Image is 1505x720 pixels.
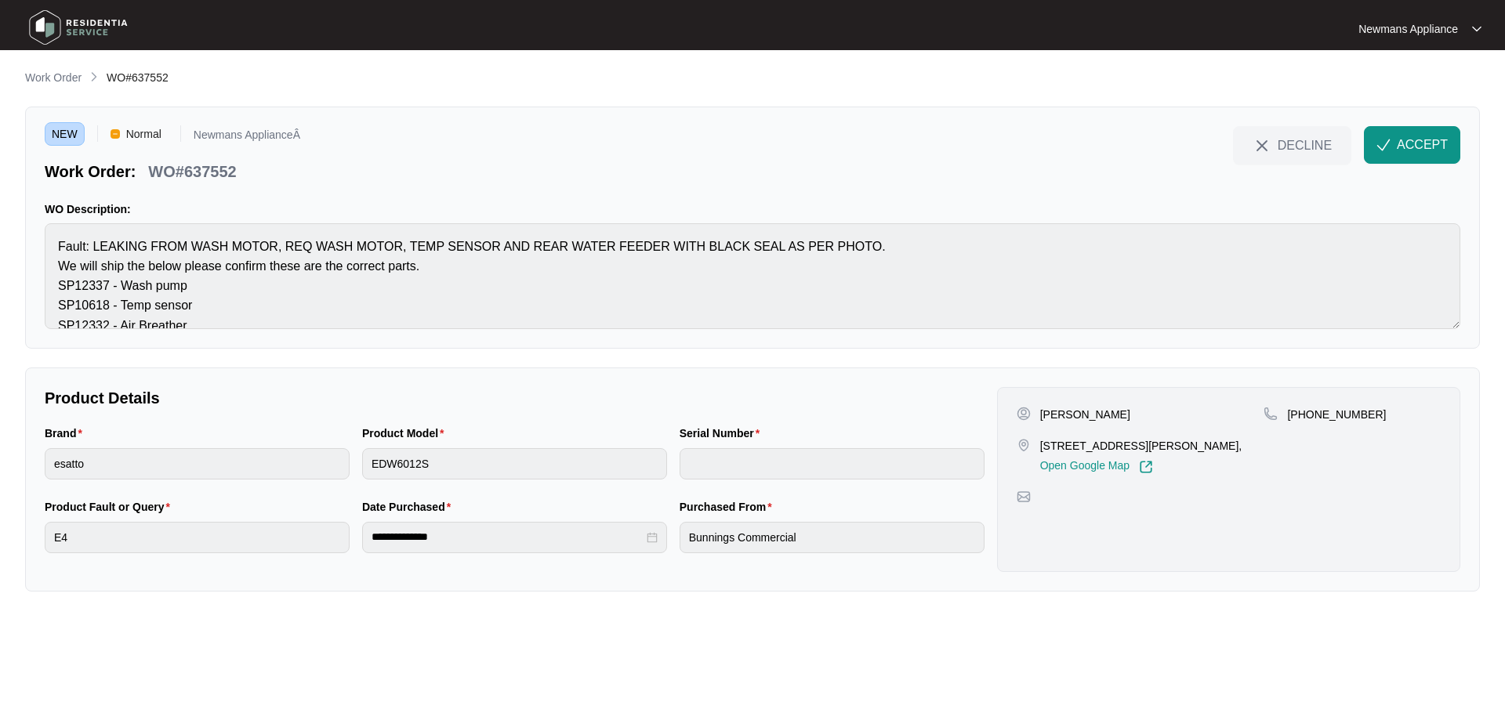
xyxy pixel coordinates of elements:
label: Product Fault or Query [45,499,176,515]
span: WO#637552 [107,71,169,84]
a: Work Order [22,70,85,87]
label: Date Purchased [362,499,457,515]
input: Serial Number [680,448,985,479]
p: [STREET_ADDRESS][PERSON_NAME], [1040,438,1242,454]
p: Newmans ApplianceÂ [194,129,300,146]
span: DECLINE [1278,136,1332,154]
label: Purchased From [680,499,778,515]
p: Newmans Appliance [1358,21,1458,37]
span: Normal [120,122,168,146]
p: WO Description: [45,201,1460,217]
input: Product Fault or Query [45,522,350,553]
img: map-pin [1017,490,1031,504]
p: Work Order: [45,161,136,183]
span: NEW [45,122,85,146]
img: dropdown arrow [1472,25,1481,33]
textarea: Fault: LEAKING FROM WASH MOTOR, REQ WASH MOTOR, TEMP SENSOR AND REAR WATER FEEDER WITH BLACK SEAL... [45,223,1460,329]
input: Product Model [362,448,667,479]
button: close-IconDECLINE [1233,126,1351,164]
img: map-pin [1017,438,1031,452]
input: Purchased From [680,522,985,553]
img: check-Icon [1376,138,1391,152]
p: [PERSON_NAME] [1040,407,1130,422]
input: Brand [45,448,350,479]
img: residentia service logo [24,4,133,51]
img: chevron-right [88,71,100,83]
label: Brand [45,425,89,441]
input: Date Purchased [372,529,644,545]
p: [PHONE_NUMBER] [1287,407,1386,422]
img: map-pin [1264,407,1278,421]
img: Link-External [1139,460,1153,474]
img: close-Icon [1253,136,1271,155]
p: Product Details [45,387,985,409]
img: Vercel Logo [111,129,120,139]
label: Product Model [362,425,451,441]
label: Serial Number [680,425,766,441]
img: user-pin [1017,407,1031,421]
button: check-IconACCEPT [1364,126,1460,164]
p: WO#637552 [148,161,236,183]
p: Work Order [25,70,82,85]
a: Open Google Map [1040,460,1153,474]
span: ACCEPT [1397,136,1448,154]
